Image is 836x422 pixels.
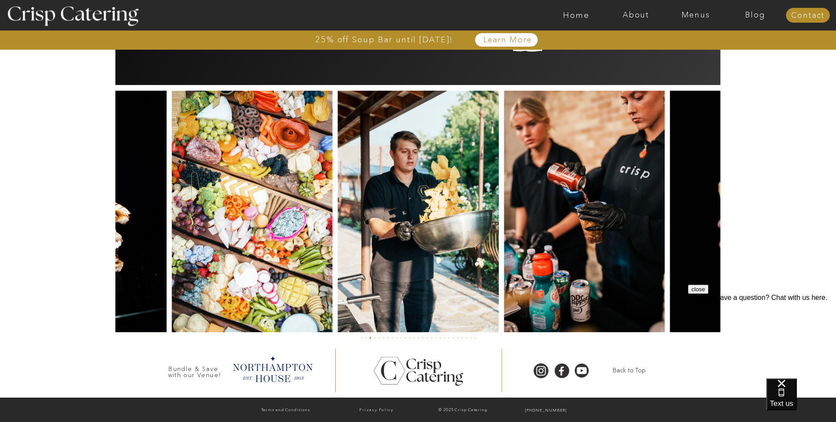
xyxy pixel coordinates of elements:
[606,11,666,20] a: About
[365,337,367,339] li: Page dot 2
[506,406,586,415] a: [PHONE_NUMBER]
[688,285,836,389] iframe: podium webchat widget prompt
[474,337,476,339] li: Page dot 27
[241,406,330,415] a: Terms and Conditions
[786,11,830,20] a: Contact
[165,366,225,374] h3: Bundle & Save with our Venue!
[284,35,485,44] a: 25% off Soup Bar until [DATE]!
[601,366,657,375] a: Back to Top
[546,11,606,20] a: Home
[470,337,472,339] li: Page dot 26
[766,378,836,422] iframe: podium webchat widget bubble
[361,337,363,339] li: Page dot 1
[332,406,421,415] a: Privacy Policy
[725,11,785,20] a: Blog
[463,36,552,44] a: Learn More
[666,11,725,20] a: Menus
